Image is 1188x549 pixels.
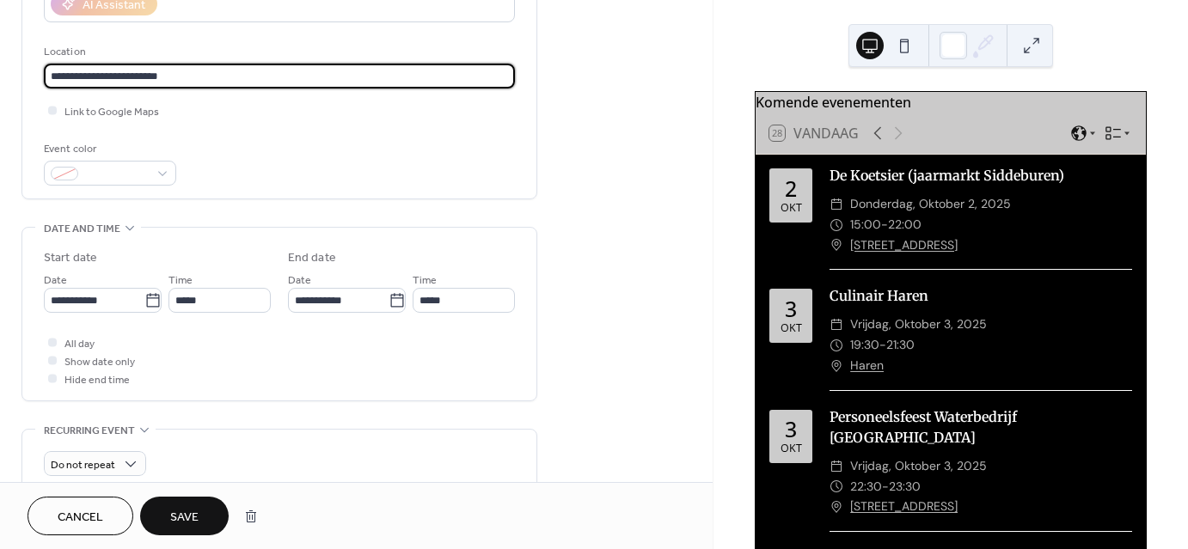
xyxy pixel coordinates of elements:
div: De Koetsier (jaarmarkt Siddeburen) [830,165,1132,186]
span: Link to Google Maps [64,103,159,121]
span: - [882,477,889,497]
span: Time [168,271,193,290]
div: ​ [830,235,843,256]
span: - [881,215,888,235]
div: Event color [44,140,173,158]
div: 3 [785,298,797,320]
div: ​ [830,194,843,215]
span: Date [288,271,311,290]
span: 21:30 [886,335,915,356]
a: Haren [850,356,884,376]
span: Recurring event [44,422,135,440]
span: 19:30 [850,335,879,356]
span: Date [44,271,67,290]
span: donderdag, oktober 2, 2025 [850,194,1011,215]
span: Time [413,271,437,290]
span: 22:30 [850,477,882,497]
div: ​ [830,314,843,335]
div: End date [288,249,336,267]
div: 3 [785,418,797,440]
div: ​ [830,356,843,376]
div: okt [781,203,802,214]
div: Komende evenementen [756,92,1146,113]
div: ​ [830,477,843,497]
button: Cancel [28,497,133,535]
span: - [879,335,886,356]
span: 22:00 [888,215,922,235]
div: Location [44,43,511,61]
div: okt [781,323,802,334]
span: vrijdag, oktober 3, 2025 [850,314,987,335]
span: Hide end time [64,371,130,389]
button: Save [140,497,229,535]
span: Save [170,509,199,527]
div: Culinair Haren [830,285,1132,306]
div: okt [781,443,802,454]
span: Cancel [58,509,103,527]
div: Start date [44,249,97,267]
div: ​ [830,497,843,517]
span: Do not repeat [51,455,115,475]
span: vrijdag, oktober 3, 2025 [850,456,987,477]
div: 2 [785,178,797,199]
div: ​ [830,456,843,477]
a: [STREET_ADDRESS] [850,235,958,256]
span: Show date only [64,353,135,371]
span: 23:30 [889,477,921,497]
div: ​ [830,335,843,356]
span: All day [64,335,95,353]
a: [STREET_ADDRESS] [850,497,958,517]
span: 15:00 [850,215,881,235]
span: Date and time [44,220,120,238]
div: Personeelsfeest Waterbedrijf [GEOGRAPHIC_DATA] [830,406,1132,448]
div: ​ [830,215,843,235]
